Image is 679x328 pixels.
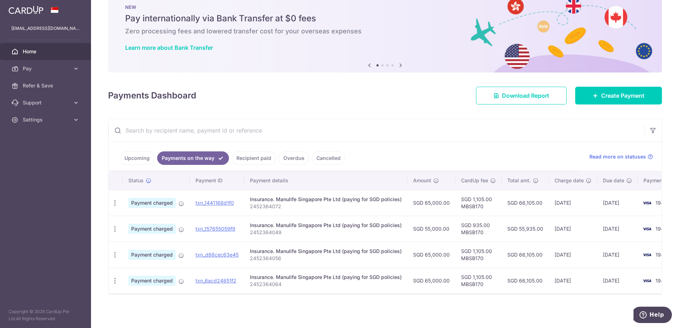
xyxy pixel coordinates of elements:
[597,268,638,294] td: [DATE]
[555,177,584,184] span: Charge date
[597,216,638,242] td: [DATE]
[250,222,402,229] div: Insurance. Manulife Singapore Pte Ltd (paying for SGD policies)
[640,276,654,285] img: Bank Card
[196,226,235,232] a: txn_157655059f9
[125,4,645,10] p: NEW
[455,216,502,242] td: SGD 935.00 MBSB170
[128,198,176,208] span: Payment charged
[656,252,667,258] span: 1943
[23,65,70,72] span: Pay
[502,268,549,294] td: SGD 66,105.00
[190,171,244,190] th: Payment ID
[656,200,667,206] span: 1943
[407,216,455,242] td: SGD 55,000.00
[244,171,407,190] th: Payment details
[23,116,70,123] span: Settings
[640,251,654,259] img: Bank Card
[312,151,345,165] a: Cancelled
[128,276,176,286] span: Payment charged
[108,89,196,102] h4: Payments Dashboard
[250,281,402,288] p: 2452364064
[413,177,431,184] span: Amount
[502,190,549,216] td: SGD 66,105.00
[125,27,645,36] h6: Zero processing fees and lowered transfer cost for your overseas expenses
[279,151,309,165] a: Overdue
[157,151,229,165] a: Payments on the way
[128,177,144,184] span: Status
[11,25,80,32] p: [EMAIL_ADDRESS][DOMAIN_NAME]
[461,177,488,184] span: CardUp fee
[407,190,455,216] td: SGD 65,000.00
[656,278,667,284] span: 1943
[455,190,502,216] td: SGD 1,105.00 MBSB170
[575,87,662,104] a: Create Payment
[232,151,276,165] a: Recipient paid
[250,255,402,262] p: 2452364056
[455,242,502,268] td: SGD 1,105.00 MBSB170
[250,229,402,236] p: 2452364049
[640,199,654,207] img: Bank Card
[23,48,70,55] span: Home
[250,203,402,210] p: 2452364072
[633,307,672,324] iframe: Opens a widget where you can find more information
[407,242,455,268] td: SGD 65,000.00
[549,216,597,242] td: [DATE]
[589,153,653,160] a: Read more on statuses
[640,225,654,233] img: Bank Card
[196,278,236,284] a: txn_6acd24851f2
[476,87,567,104] a: Download Report
[549,190,597,216] td: [DATE]
[549,242,597,268] td: [DATE]
[23,99,70,106] span: Support
[250,274,402,281] div: Insurance. Manulife Singapore Pte Ltd (paying for SGD policies)
[455,268,502,294] td: SGD 1,105.00 MBSB170
[128,250,176,260] span: Payment charged
[502,91,549,100] span: Download Report
[502,242,549,268] td: SGD 66,105.00
[597,190,638,216] td: [DATE]
[9,6,43,14] img: CardUp
[128,224,176,234] span: Payment charged
[656,226,667,232] span: 1943
[120,151,154,165] a: Upcoming
[250,196,402,203] div: Insurance. Manulife Singapore Pte Ltd (paying for SGD policies)
[125,13,645,24] h5: Pay internationally via Bank Transfer at $0 fees
[597,242,638,268] td: [DATE]
[603,177,624,184] span: Due date
[601,91,645,100] span: Create Payment
[502,216,549,242] td: SGD 55,935.00
[250,248,402,255] div: Insurance. Manulife Singapore Pte Ltd (paying for SGD policies)
[196,200,234,206] a: txn_1441168d1f0
[589,153,646,160] span: Read more on statuses
[549,268,597,294] td: [DATE]
[125,44,213,51] a: Learn more about Bank Transfer
[407,268,455,294] td: SGD 65,000.00
[507,177,531,184] span: Total amt.
[196,252,239,258] a: txn_d88cec63e45
[108,119,645,142] input: Search by recipient name, payment id or reference
[23,82,70,89] span: Refer & Save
